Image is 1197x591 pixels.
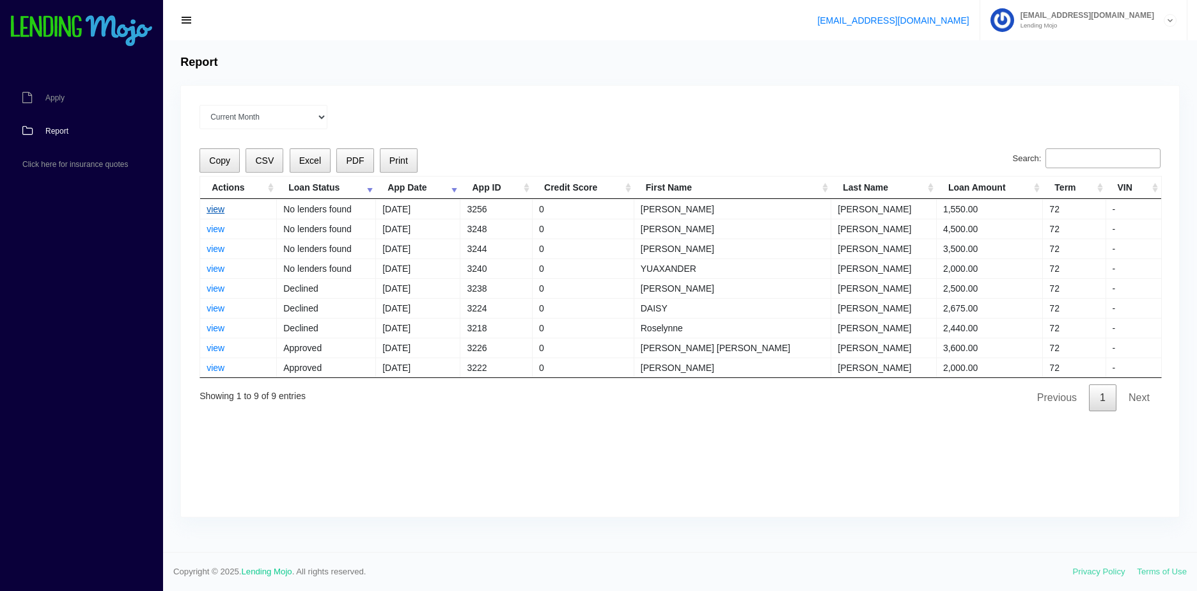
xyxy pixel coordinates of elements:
[1137,567,1187,576] a: Terms of Use
[460,338,533,358] td: 3226
[634,219,832,239] td: [PERSON_NAME]
[277,298,376,318] td: Declined
[380,148,418,173] button: Print
[937,219,1043,239] td: 4,500.00
[376,318,460,338] td: [DATE]
[533,177,634,199] th: Credit Score: activate to sort column ascending
[460,278,533,298] td: 3238
[336,148,373,173] button: PDF
[460,258,533,278] td: 3240
[533,278,634,298] td: 0
[1106,258,1161,278] td: -
[277,358,376,377] td: Approved
[634,177,832,199] th: First Name: activate to sort column ascending
[277,318,376,338] td: Declined
[1045,148,1161,169] input: Search:
[207,363,224,373] a: view
[937,278,1043,298] td: 2,500.00
[199,382,306,403] div: Showing 1 to 9 of 9 entries
[1014,22,1154,29] small: Lending Mojo
[831,258,937,278] td: [PERSON_NAME]
[242,567,292,576] a: Lending Mojo
[817,15,969,26] a: [EMAIL_ADDRESS][DOMAIN_NAME]
[277,219,376,239] td: No lenders found
[10,15,153,47] img: logo-small.png
[831,338,937,358] td: [PERSON_NAME]
[1089,384,1116,411] a: 1
[831,298,937,318] td: [PERSON_NAME]
[937,298,1043,318] td: 2,675.00
[1014,12,1154,19] span: [EMAIL_ADDRESS][DOMAIN_NAME]
[1106,278,1161,298] td: -
[533,338,634,358] td: 0
[277,278,376,298] td: Declined
[634,298,832,318] td: DAISY
[207,323,224,333] a: view
[376,177,460,199] th: App Date: activate to sort column ascending
[1118,384,1161,411] a: Next
[45,94,65,102] span: Apply
[533,318,634,338] td: 0
[533,219,634,239] td: 0
[634,358,832,377] td: [PERSON_NAME]
[207,264,224,274] a: view
[831,318,937,338] td: [PERSON_NAME]
[1043,258,1106,278] td: 72
[277,258,376,278] td: No lenders found
[277,239,376,258] td: No lenders found
[173,565,1073,578] span: Copyright © 2025. . All rights reserved.
[460,199,533,219] td: 3256
[376,199,460,219] td: [DATE]
[346,155,364,166] span: PDF
[389,155,408,166] span: Print
[1106,338,1161,358] td: -
[634,239,832,258] td: [PERSON_NAME]
[207,283,224,294] a: view
[1106,199,1161,219] td: -
[634,318,832,338] td: Roselynne
[1043,239,1106,258] td: 72
[831,219,937,239] td: [PERSON_NAME]
[460,318,533,338] td: 3218
[1026,384,1088,411] a: Previous
[200,177,277,199] th: Actions: activate to sort column ascending
[533,258,634,278] td: 0
[460,298,533,318] td: 3224
[937,239,1043,258] td: 3,500.00
[460,239,533,258] td: 3244
[1013,148,1161,169] label: Search:
[634,258,832,278] td: YUAXANDER
[831,358,937,377] td: [PERSON_NAME]
[376,298,460,318] td: [DATE]
[255,155,274,166] span: CSV
[207,303,224,313] a: view
[1106,219,1161,239] td: -
[376,219,460,239] td: [DATE]
[376,338,460,358] td: [DATE]
[533,239,634,258] td: 0
[634,278,832,298] td: [PERSON_NAME]
[376,358,460,377] td: [DATE]
[180,56,217,70] h4: Report
[207,244,224,254] a: view
[937,338,1043,358] td: 3,600.00
[1106,318,1161,338] td: -
[831,278,937,298] td: [PERSON_NAME]
[1043,298,1106,318] td: 72
[277,338,376,358] td: Approved
[1043,338,1106,358] td: 72
[376,258,460,278] td: [DATE]
[209,155,230,166] span: Copy
[1043,199,1106,219] td: 72
[1106,239,1161,258] td: -
[246,148,283,173] button: CSV
[1043,358,1106,377] td: 72
[290,148,331,173] button: Excel
[207,224,224,234] a: view
[533,298,634,318] td: 0
[937,258,1043,278] td: 2,000.00
[533,358,634,377] td: 0
[937,199,1043,219] td: 1,550.00
[1043,177,1106,199] th: Term: activate to sort column ascending
[1106,358,1161,377] td: -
